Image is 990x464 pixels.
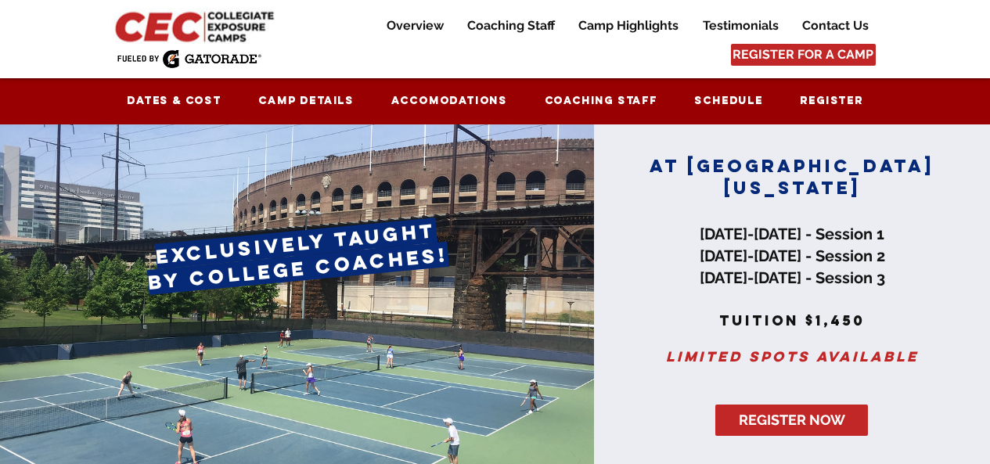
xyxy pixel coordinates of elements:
[567,16,690,35] a: Camp Highlights
[691,16,790,35] a: Testimonials
[117,49,261,68] img: Fueled by Gatorade.png
[695,16,787,35] p: Testimonials
[545,94,657,107] span: Coaching Staff
[731,44,876,66] a: REGISTER FOR A CAMP
[785,86,879,117] a: Register
[112,86,237,117] a: Dates & Cost
[112,86,879,117] nav: Site
[715,405,868,436] a: REGISTER NOW
[733,46,873,63] span: REGISTER FOR A CAMP
[694,94,762,107] span: Schedule
[800,94,862,107] span: Register
[391,94,507,107] span: Accomodations
[529,86,673,117] a: Coaching Staff
[571,16,686,35] p: Camp Highlights
[112,8,281,44] img: CEC Logo Primary_edited.jpg
[459,16,563,35] p: Coaching Staff
[700,225,885,287] span: [DATE]-[DATE] - Session 1 [DATE]-[DATE] - Session 2 [DATE]-[DATE] - Session 3
[650,155,934,199] span: AT [GEOGRAPHIC_DATA][US_STATE]
[790,16,880,35] a: Contact Us
[146,218,448,295] span: exclusively taught by college coaches!
[362,16,880,35] nav: Site
[379,16,452,35] p: Overview
[719,311,865,329] span: tuition $1,450
[794,16,877,35] p: Contact Us
[666,347,919,365] span: Limited spots available
[127,94,221,107] span: Dates & Cost
[739,410,845,430] span: REGISTER NOW
[376,86,523,117] a: Accomodations
[243,86,369,117] a: Camp Details
[679,86,779,117] a: Schedule
[258,94,354,107] span: Camp Details
[375,16,455,35] a: Overview
[455,16,566,35] a: Coaching Staff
